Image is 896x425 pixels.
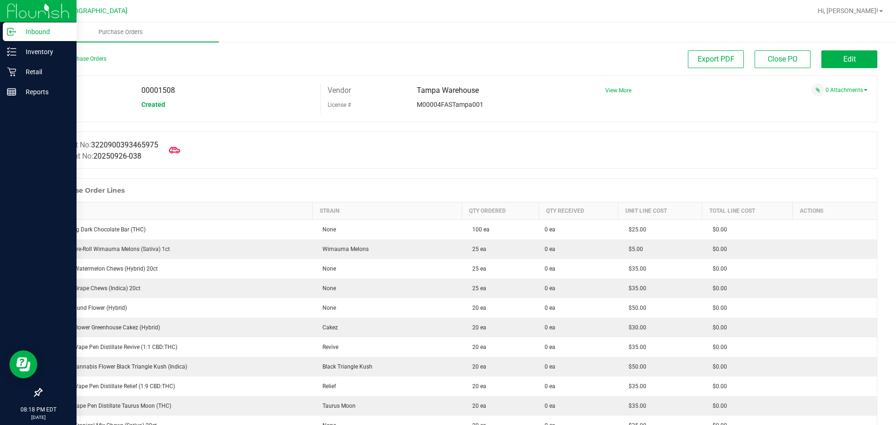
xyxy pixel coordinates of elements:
span: 20 ea [468,383,486,390]
span: 20 ea [468,344,486,350]
span: Wimauma Melons [318,246,369,252]
span: $35.00 [624,383,646,390]
span: 25 ea [468,246,486,252]
span: Black Triangle Kush [318,363,372,370]
span: M00004FASTampa001 [417,101,483,108]
div: SW 0.3g Vape Pen Distillate Revive (1:1 CBD:THC) [48,343,307,351]
span: 20 ea [468,363,486,370]
span: $50.00 [624,305,646,311]
span: $35.00 [624,344,646,350]
span: 20 ea [468,324,486,331]
th: Qty Ordered [462,202,539,220]
span: 20 ea [468,403,486,409]
label: Vendor [328,84,351,98]
span: Hi, [PERSON_NAME]! [818,7,878,14]
inline-svg: Reports [7,87,16,97]
span: 0 ea [545,343,555,351]
th: Strain [312,202,462,220]
span: 3220900393465975 [91,140,158,149]
span: Tampa Warehouse [417,86,479,95]
span: 20250926-038 [93,152,141,160]
div: SW 0.3g Vape Pen Distillate Relief (1:9 CBD:THC) [48,382,307,390]
span: $0.00 [708,363,727,370]
th: Unit Line Cost [618,202,702,220]
span: $0.00 [708,383,727,390]
span: Taurus Moon [318,403,356,409]
span: Created [141,101,165,108]
span: $50.00 [624,363,646,370]
span: Relief [318,383,336,390]
span: $25.00 [624,226,646,233]
span: 0 ea [545,402,555,410]
span: 0 ea [545,382,555,390]
iframe: Resource center [9,350,37,378]
th: Qty Received [539,202,618,220]
span: $5.00 [624,246,643,252]
div: HT 5mg Grape Chews (Indica) 20ct [48,284,307,293]
span: Export PDF [698,55,735,63]
span: Purchase Orders [86,28,155,36]
div: HT 100mg Dark Chocolate Bar (THC) [48,225,307,234]
span: None [318,226,336,233]
p: 08:18 PM EDT [4,405,72,414]
div: FT 0.5g Pre-Roll Wimauma Melons (Sativa) 1ct [48,245,307,253]
span: Edit [843,55,856,63]
a: View More [605,87,631,94]
span: $0.00 [708,344,727,350]
span: 0 ea [545,245,555,253]
th: Actions [793,202,877,220]
inline-svg: Retail [7,67,16,77]
a: 0 Attachments [826,87,868,93]
inline-svg: Inventory [7,47,16,56]
div: FT 0.3g Vape Pen Distillate Taurus Moon (THC) [48,402,307,410]
span: [GEOGRAPHIC_DATA] [63,7,127,15]
span: $0.00 [708,305,727,311]
div: FD 3.5g Flower Greenhouse Cakez (Hybrid) [48,323,307,332]
span: Mark as Arrived [165,141,184,160]
span: $35.00 [624,403,646,409]
div: FT 3.5g Cannabis Flower Black Triangle Kush (Indica) [48,362,307,371]
span: $35.00 [624,285,646,292]
span: $35.00 [624,265,646,272]
p: Reports [16,86,72,98]
span: 0 ea [545,362,555,371]
p: Inbound [16,26,72,37]
span: 0 ea [545,323,555,332]
p: [DATE] [4,414,72,421]
span: Cakez [318,324,338,331]
span: 100 ea [468,226,490,233]
span: 25 ea [468,265,486,272]
span: 0 ea [545,225,555,234]
button: Close PO [755,50,811,68]
span: 25 ea [468,285,486,292]
span: $0.00 [708,403,727,409]
label: Manifest No: [49,139,158,151]
label: License # [328,98,351,112]
span: 00001508 [141,86,175,95]
span: 0 ea [545,304,555,312]
div: FT 7g Ground Flower (Hybrid) [48,304,307,312]
inline-svg: Inbound [7,27,16,36]
th: Total Line Cost [702,202,793,220]
span: 0 ea [545,265,555,273]
span: Close PO [768,55,798,63]
span: Attach a document [812,84,824,96]
span: $0.00 [708,265,727,272]
span: 20 ea [468,305,486,311]
h1: Purchase Order Lines [51,187,125,194]
span: None [318,265,336,272]
div: HT 5mg Watermelon Chews (Hybrid) 20ct [48,265,307,273]
p: Retail [16,66,72,77]
label: Shipment No: [49,151,141,162]
p: Inventory [16,46,72,57]
button: Edit [821,50,877,68]
span: 0 ea [545,284,555,293]
button: Export PDF [688,50,744,68]
span: $0.00 [708,226,727,233]
span: $0.00 [708,285,727,292]
span: Revive [318,344,338,350]
span: $0.00 [708,246,727,252]
span: None [318,285,336,292]
a: Purchase Orders [22,22,219,42]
